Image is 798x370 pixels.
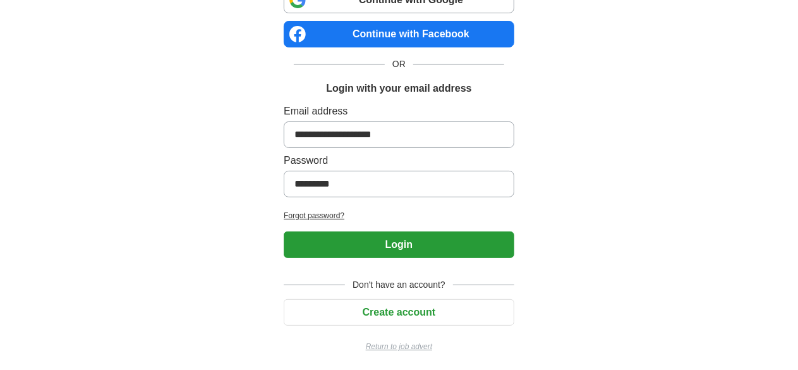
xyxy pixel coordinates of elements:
[284,231,514,258] button: Login
[284,153,514,168] label: Password
[385,58,413,71] span: OR
[284,21,514,47] a: Continue with Facebook
[284,299,514,326] button: Create account
[284,307,514,318] a: Create account
[326,81,471,96] h1: Login with your email address
[284,210,514,221] a: Forgot password?
[284,341,514,352] a: Return to job advert
[284,104,514,119] label: Email address
[345,278,453,292] span: Don't have an account?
